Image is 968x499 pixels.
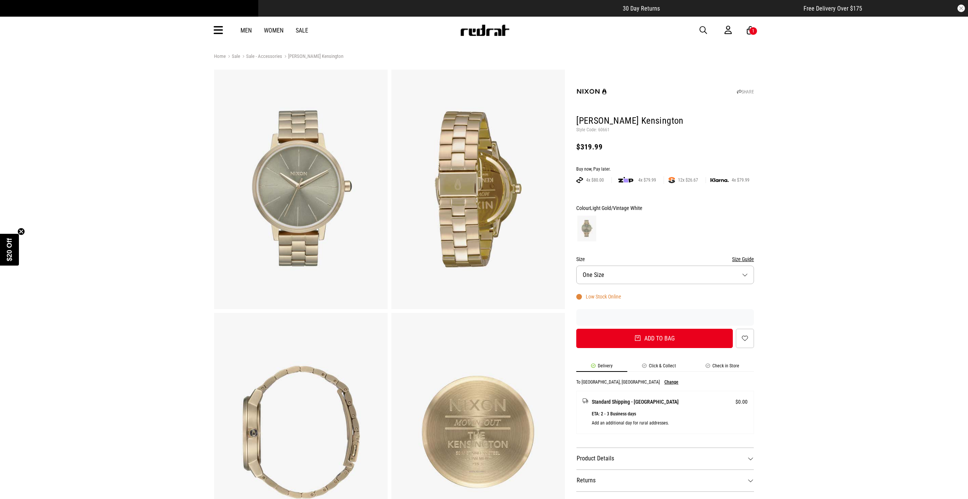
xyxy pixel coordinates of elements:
span: 30 Day Returns [623,5,660,12]
a: SHARE [737,89,754,95]
img: Nixon Kensington in Gold [214,70,388,309]
a: 1 [747,26,754,34]
p: Style Code: 60661 [576,127,754,133]
div: Low Stock Online [576,294,621,300]
dt: Returns [576,469,754,491]
a: Sale - Accessories [240,53,282,61]
li: Check in Store [691,363,754,372]
span: Standard Shipping - [GEOGRAPHIC_DATA] [592,397,679,406]
span: Light Gold/Vintage White [590,205,642,211]
div: Size [576,255,754,264]
span: Free Delivery Over $175 [804,5,862,12]
div: Buy now, Pay later. [576,166,754,173]
span: $20 Off [6,238,13,261]
button: Add to bag [576,329,733,348]
a: [PERSON_NAME] Kensington [282,53,343,61]
img: zip [618,176,633,184]
span: 12x $26.67 [675,177,701,183]
img: Light Gold/Vintage White [577,216,596,241]
img: KLARNA [710,178,729,182]
a: Sale [226,53,240,61]
img: Nixon Kensington in Gold [391,70,565,309]
img: Redrat logo [460,25,510,36]
a: Home [214,53,226,59]
iframe: Customer reviews powered by Trustpilot [675,5,788,12]
a: Men [240,27,252,34]
div: Colour [576,204,754,213]
a: Sale [296,27,308,34]
span: 4x $79.99 [635,177,659,183]
iframe: Customer reviews powered by Trustpilot [576,314,754,321]
dt: Product Details [576,448,754,469]
button: Size Guide [732,255,754,264]
span: One Size [583,271,604,278]
img: Nixon [576,76,607,106]
li: Click & Collect [627,363,691,372]
img: SPLITPAY [669,177,675,183]
span: 4x $80.00 [583,177,607,183]
h1: [PERSON_NAME] Kensington [576,115,754,127]
p: ETA: 2 - 3 Business days Add an additional day for rural addresses. [592,409,748,427]
button: One Size [576,266,754,284]
img: AFTERPAY [576,177,583,183]
li: Delivery [576,363,627,372]
span: $0.00 [735,397,748,406]
button: Close teaser [17,228,25,235]
a: Women [264,27,284,34]
p: To [GEOGRAPHIC_DATA], [GEOGRAPHIC_DATA] [576,379,660,385]
div: $319.99 [576,142,754,151]
div: 1 [752,28,754,34]
button: Change [664,379,678,385]
span: 4x $79.99 [729,177,752,183]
